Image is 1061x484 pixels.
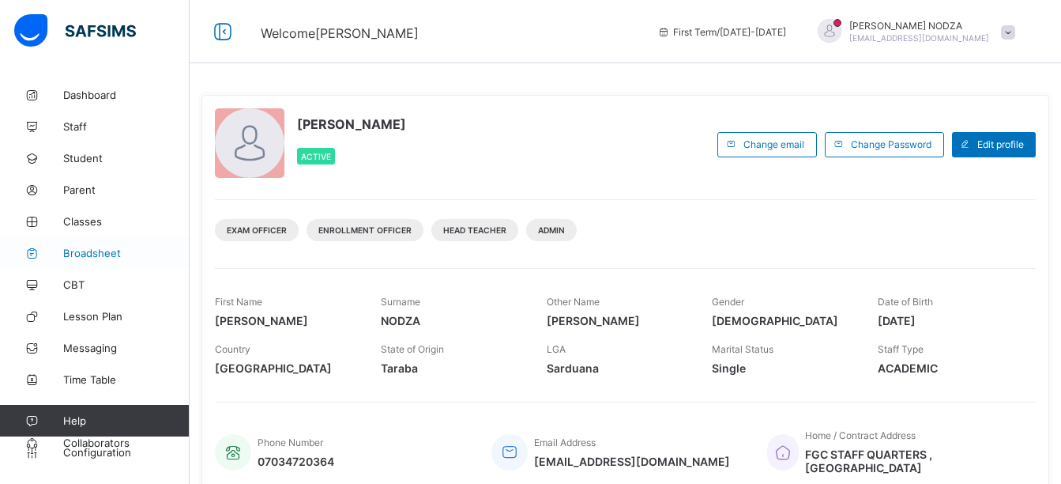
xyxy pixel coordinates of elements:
span: Email Address [534,437,596,448]
span: LGA [547,343,566,355]
span: Sarduana [547,361,689,375]
span: Head Teacher [443,225,506,235]
span: Messaging [63,342,190,354]
span: FGC STAFF QUARTERS , [GEOGRAPHIC_DATA] [805,448,1020,475]
span: Staff [63,120,190,133]
span: session/term information [657,26,786,38]
span: [PERSON_NAME] NODZA [849,20,989,32]
span: Parent [63,183,190,196]
span: Dashboard [63,89,190,101]
span: [EMAIL_ADDRESS][DOMAIN_NAME] [849,33,989,43]
span: 07034720364 [258,455,334,468]
span: [GEOGRAPHIC_DATA] [215,361,357,375]
span: Configuration [63,446,189,459]
span: [DATE] [878,314,1020,327]
span: Exam Officer [227,225,287,235]
span: Staff Type [878,343,924,355]
span: Taraba [381,361,523,375]
span: ACADEMIC [878,361,1020,375]
div: EDWARDNODZA [802,19,1023,45]
span: Edit profile [977,138,1024,150]
span: Phone Number [258,437,323,448]
span: Welcome [PERSON_NAME] [261,25,419,41]
span: [PERSON_NAME] [215,314,357,327]
span: Enrollment Officer [318,225,412,235]
span: Surname [381,296,420,308]
span: Admin [538,225,565,235]
span: [PERSON_NAME] [297,116,406,132]
span: Country [215,343,250,355]
span: Other Name [547,296,600,308]
span: NODZA [381,314,523,327]
span: Date of Birth [878,296,933,308]
span: [PERSON_NAME] [547,314,689,327]
span: Single [712,361,854,375]
span: Gender [712,296,744,308]
span: State of Origin [381,343,444,355]
img: safsims [14,14,136,47]
span: [EMAIL_ADDRESS][DOMAIN_NAME] [534,455,730,468]
span: Home / Contract Address [805,429,916,441]
span: Lesson Plan [63,310,190,323]
span: Broadsheet [63,247,190,259]
span: CBT [63,278,190,291]
span: Student [63,152,190,164]
span: [DEMOGRAPHIC_DATA] [712,314,854,327]
span: Classes [63,215,190,228]
span: Change Password [851,138,931,150]
span: Help [63,414,189,427]
span: Time Table [63,373,190,386]
span: Change email [743,138,804,150]
span: Marital Status [712,343,773,355]
span: Active [301,152,331,161]
span: First Name [215,296,262,308]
